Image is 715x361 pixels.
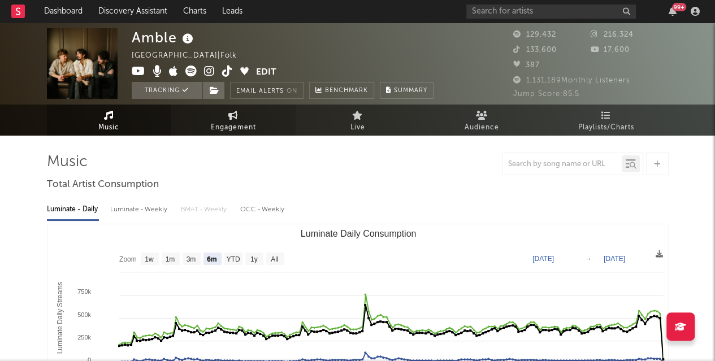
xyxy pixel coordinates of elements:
[145,255,154,263] text: 1w
[171,105,296,136] a: Engagement
[226,255,240,263] text: YTD
[250,255,257,263] text: 1y
[132,28,196,47] div: Amble
[230,82,304,99] button: Email AlertsOn
[110,200,170,219] div: Luminate - Weekly
[211,121,256,134] span: Engagement
[513,46,557,54] span: 133,600
[513,90,579,98] span: Jump Score: 85.5
[672,3,686,11] div: 99 +
[119,255,137,263] text: Zoom
[300,229,416,238] text: Luminate Daily Consumption
[513,62,540,69] span: 387
[47,178,159,192] span: Total Artist Consumption
[380,82,434,99] button: Summary
[502,160,622,169] input: Search by song name or URL
[271,255,278,263] text: All
[466,5,636,19] input: Search for artists
[186,255,196,263] text: 3m
[287,88,297,94] em: On
[578,121,634,134] span: Playlists/Charts
[98,121,119,134] span: Music
[77,311,91,318] text: 500k
[420,105,544,136] a: Audience
[77,334,91,341] text: 250k
[47,200,99,219] div: Luminate - Daily
[132,82,202,99] button: Tracking
[165,255,175,263] text: 1m
[132,49,250,63] div: [GEOGRAPHIC_DATA] | Folk
[77,288,91,295] text: 750k
[669,7,677,16] button: 99+
[296,105,420,136] a: Live
[207,255,216,263] text: 6m
[240,200,285,219] div: OCC - Weekly
[325,84,368,98] span: Benchmark
[513,77,630,84] span: 1,131,189 Monthly Listeners
[513,31,556,38] span: 129,432
[47,105,171,136] a: Music
[350,121,365,134] span: Live
[394,88,427,94] span: Summary
[585,255,592,263] text: →
[309,82,374,99] a: Benchmark
[56,282,64,354] text: Luminate Daily Streams
[465,121,499,134] span: Audience
[604,255,625,263] text: [DATE]
[591,31,634,38] span: 216,324
[544,105,669,136] a: Playlists/Charts
[532,255,554,263] text: [DATE]
[256,66,276,80] button: Edit
[591,46,630,54] span: 17,600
